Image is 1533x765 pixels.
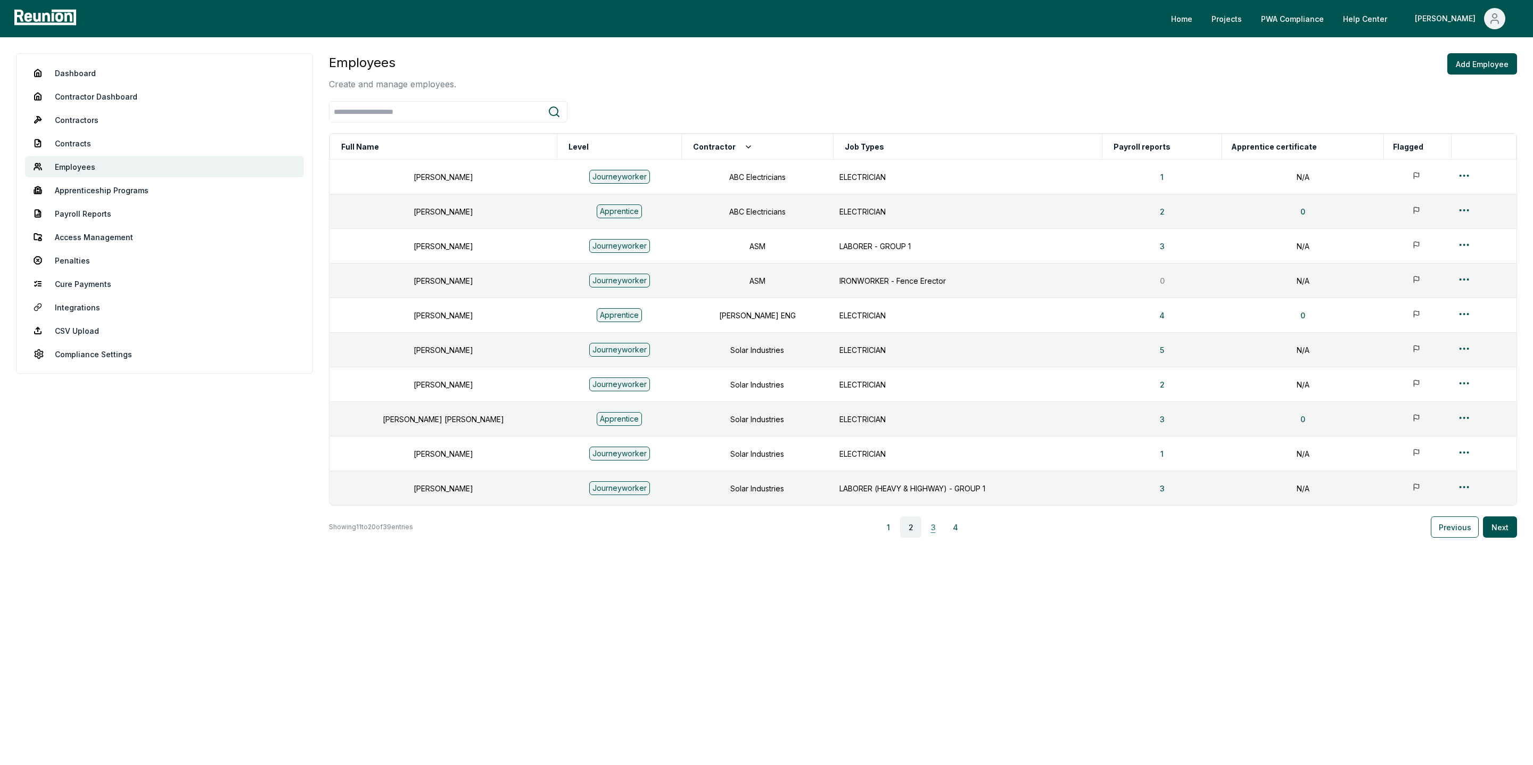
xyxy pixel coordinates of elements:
[1447,53,1517,75] button: Add Employee
[330,229,557,264] td: [PERSON_NAME]
[329,522,413,532] p: Showing 11 to 20 of 39 entries
[1292,201,1314,222] button: 0
[589,447,650,460] div: Journeyworker
[1222,264,1383,298] td: N/A
[1222,134,1383,160] th: Apprentice certificate
[1151,339,1173,360] button: 5
[1151,305,1173,326] button: 4
[25,343,304,365] a: Compliance Settings
[329,53,456,72] h3: Employees
[1203,8,1250,29] a: Projects
[1151,478,1173,499] button: 3
[1222,160,1383,194] td: N/A
[25,320,304,341] a: CSV Upload
[597,412,642,426] div: Apprentice
[1415,8,1480,29] div: [PERSON_NAME]
[1383,134,1451,160] th: Flagged
[589,170,650,184] div: Journeyworker
[1151,201,1173,222] button: 2
[839,379,1095,390] p: ELECTRICIAN
[839,414,1095,425] p: ELECTRICIAN
[1151,374,1173,395] button: 2
[1222,367,1383,402] td: N/A
[1163,8,1201,29] a: Home
[25,133,304,154] a: Contracts
[945,516,966,538] button: 4
[681,437,833,471] td: Solar Industries
[589,274,650,287] div: Journeyworker
[597,308,642,322] div: Apprentice
[25,156,304,177] a: Employees
[839,310,1095,321] p: ELECTRICIAN
[25,226,304,248] a: Access Management
[25,109,304,130] a: Contractors
[330,437,557,471] td: [PERSON_NAME]
[922,516,944,538] button: 3
[1292,305,1314,326] button: 0
[25,62,304,84] a: Dashboard
[839,241,1095,252] p: LABORER - GROUP 1
[681,264,833,298] td: ASM
[681,402,833,437] td: Solar Industries
[1152,443,1172,464] button: 1
[1151,235,1173,257] button: 3
[1222,229,1383,264] td: N/A
[1406,8,1514,29] button: [PERSON_NAME]
[329,78,456,91] p: Create and manage employees.
[330,333,557,367] td: [PERSON_NAME]
[25,250,304,271] a: Penalties
[1222,471,1383,506] td: N/A
[681,367,833,402] td: Solar Industries
[25,273,304,294] a: Cure Payments
[1222,437,1383,471] td: N/A
[330,194,557,229] td: [PERSON_NAME]
[843,136,886,158] button: Job Types
[330,367,557,402] td: [PERSON_NAME]
[1151,408,1173,430] button: 3
[839,448,1095,459] p: ELECTRICIAN
[25,86,304,107] a: Contractor Dashboard
[681,194,833,229] td: ABC Electricians
[566,136,591,158] button: Level
[691,136,755,158] button: Contractor
[330,298,557,333] td: [PERSON_NAME]
[1431,516,1479,538] button: Previous
[839,344,1095,356] p: ELECTRICIAN
[330,471,557,506] td: [PERSON_NAME]
[330,402,557,437] td: [PERSON_NAME] [PERSON_NAME]
[681,229,833,264] td: ASM
[25,297,304,318] a: Integrations
[839,275,1095,286] p: IRONWORKER - Fence Erector
[589,343,650,357] div: Journeyworker
[900,516,921,538] button: 2
[1222,333,1383,367] td: N/A
[25,203,304,224] a: Payroll Reports
[330,264,557,298] td: [PERSON_NAME]
[681,160,833,194] td: ABC Electricians
[1292,408,1314,430] button: 0
[589,377,650,391] div: Journeyworker
[1334,8,1396,29] a: Help Center
[839,206,1095,217] p: ELECTRICIAN
[1163,8,1522,29] nav: Main
[597,204,642,218] div: Apprentice
[681,298,833,333] td: [PERSON_NAME] ENG
[330,160,557,194] td: [PERSON_NAME]
[839,483,1095,494] p: LABORER (HEAVY & HIGHWAY) - GROUP 1
[1152,166,1172,187] button: 1
[878,516,899,538] button: 1
[681,471,833,506] td: Solar Industries
[589,239,650,253] div: Journeyworker
[25,179,304,201] a: Apprenticeship Programs
[1483,516,1517,538] button: Next
[589,481,650,495] div: Journeyworker
[1111,136,1173,158] button: Payroll reports
[1252,8,1332,29] a: PWA Compliance
[339,136,381,158] button: Full Name
[681,333,833,367] td: Solar Industries
[839,171,1095,183] p: ELECTRICIAN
